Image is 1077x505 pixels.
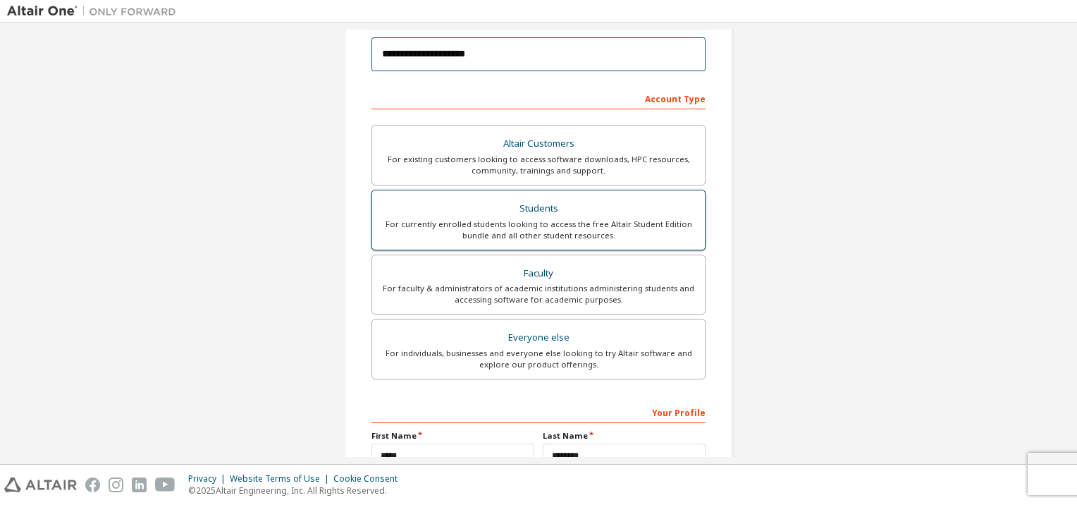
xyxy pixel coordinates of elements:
[188,473,230,485] div: Privacy
[155,477,176,492] img: youtube.svg
[188,485,406,497] p: © 2025 Altair Engineering, Inc. All Rights Reserved.
[132,477,147,492] img: linkedin.svg
[333,473,406,485] div: Cookie Consent
[381,134,696,154] div: Altair Customers
[109,477,123,492] img: instagram.svg
[381,348,696,370] div: For individuals, businesses and everyone else looking to try Altair software and explore our prod...
[371,401,706,423] div: Your Profile
[381,328,696,348] div: Everyone else
[85,477,100,492] img: facebook.svg
[381,199,696,219] div: Students
[7,4,183,18] img: Altair One
[381,219,696,241] div: For currently enrolled students looking to access the free Altair Student Edition bundle and all ...
[371,430,534,442] label: First Name
[381,283,696,305] div: For faculty & administrators of academic institutions administering students and accessing softwa...
[381,264,696,284] div: Faculty
[371,87,706,109] div: Account Type
[381,154,696,176] div: For existing customers looking to access software downloads, HPC resources, community, trainings ...
[230,473,333,485] div: Website Terms of Use
[543,430,706,442] label: Last Name
[4,477,77,492] img: altair_logo.svg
